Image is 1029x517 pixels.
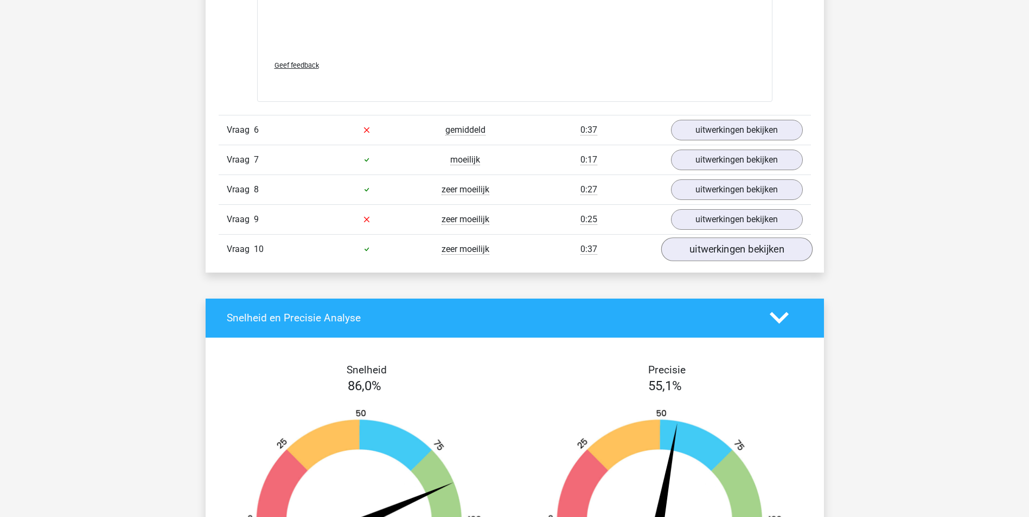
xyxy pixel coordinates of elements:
[648,378,682,393] span: 55,1%
[227,124,254,137] span: Vraag
[661,237,812,261] a: uitwerkingen bekijken
[580,125,597,135] span: 0:37
[580,154,597,165] span: 0:17
[227,364,507,376] h4: Snelheid
[445,125,485,135] span: gemiddeld
[227,243,254,256] span: Vraag
[254,214,259,224] span: 9
[671,120,803,140] a: uitwerkingen bekijken
[450,154,480,165] span: moeilijk
[580,214,597,225] span: 0:25
[254,184,259,195] span: 8
[442,214,489,225] span: zeer moeilijk
[527,364,807,376] h4: Precisie
[580,184,597,195] span: 0:27
[671,209,803,230] a: uitwerkingen bekijken
[580,244,597,255] span: 0:37
[442,184,489,195] span: zeer moeilijk
[227,153,254,166] span: Vraag
[227,183,254,196] span: Vraag
[227,213,254,226] span: Vraag
[254,244,264,254] span: 10
[348,378,381,393] span: 86,0%
[274,61,319,69] span: Geef feedback
[254,154,259,165] span: 7
[671,179,803,200] a: uitwerkingen bekijken
[442,244,489,255] span: zeer moeilijk
[671,150,803,170] a: uitwerkingen bekijken
[254,125,259,135] span: 6
[227,312,753,324] h4: Snelheid en Precisie Analyse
